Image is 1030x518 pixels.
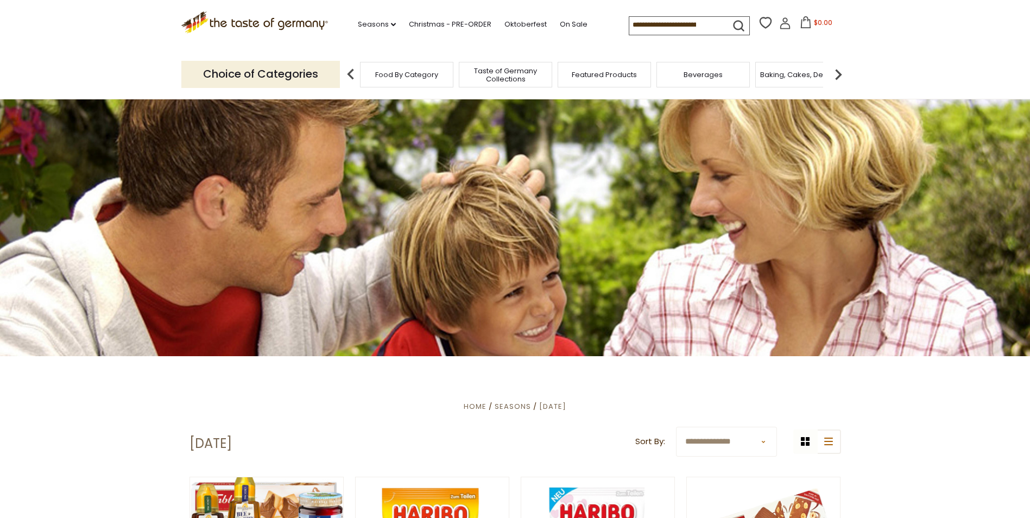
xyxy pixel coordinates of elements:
[462,67,549,83] a: Taste of Germany Collections
[539,401,566,412] a: [DATE]
[814,18,832,27] span: $0.00
[635,435,665,448] label: Sort By:
[504,18,547,30] a: Oktoberfest
[793,16,839,33] button: $0.00
[189,435,232,452] h1: [DATE]
[572,71,637,79] a: Featured Products
[409,18,491,30] a: Christmas - PRE-ORDER
[340,64,362,85] img: previous arrow
[684,71,723,79] a: Beverages
[560,18,587,30] a: On Sale
[358,18,396,30] a: Seasons
[181,61,340,87] p: Choice of Categories
[375,71,438,79] a: Food By Category
[760,71,844,79] a: Baking, Cakes, Desserts
[464,401,486,412] a: Home
[495,401,531,412] a: Seasons
[827,64,849,85] img: next arrow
